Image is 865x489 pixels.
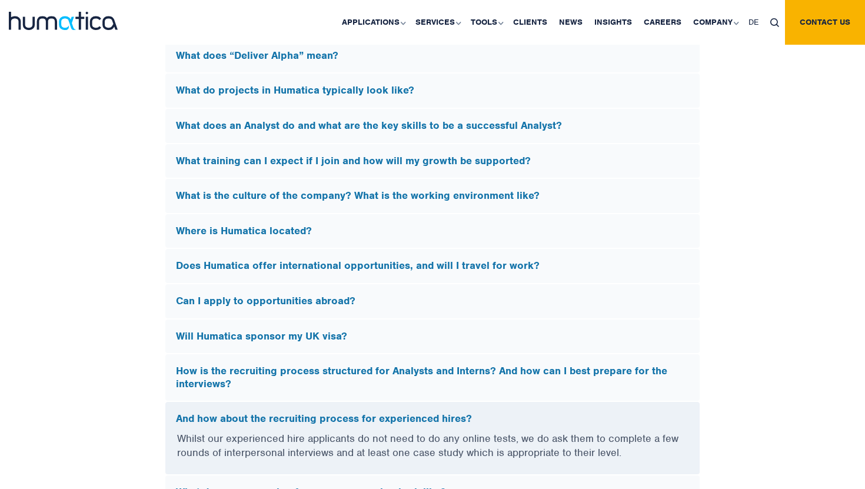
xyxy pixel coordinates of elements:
h5: Will Humatica sponsor my UK visa? [176,330,689,343]
h5: And how about the recruiting process for experienced hires? [176,413,689,425]
h5: What do projects in Humatica typically look like? [176,84,689,97]
p: Whilst our experienced hire applicants do not need to do any online tests, we do ask them to comp... [177,431,688,474]
h5: Can I apply to opportunities abroad? [176,295,689,308]
h5: What is the culture of the company? What is the working environment like? [176,189,689,202]
h5: What training can I expect if I join and how will my growth be supported? [176,155,689,168]
span: DE [748,17,758,27]
h5: How is the recruiting process structured for Analysts and Interns? And how can I best prepare for... [176,365,689,390]
h5: What does an Analyst do and what are the key skills to be a successful Analyst? [176,119,689,132]
h5: Does Humatica offer international opportunities, and will I travel for work? [176,260,689,272]
img: logo [9,12,118,30]
img: search_icon [770,18,779,27]
h5: What does “Deliver Alpha” mean? [176,49,689,62]
h5: Where is Humatica located? [176,225,689,238]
